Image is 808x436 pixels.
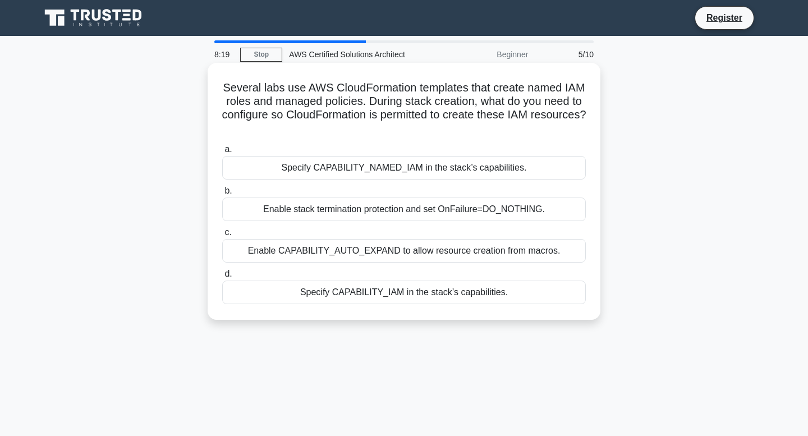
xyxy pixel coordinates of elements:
[700,11,749,25] a: Register
[282,43,437,66] div: AWS Certified Solutions Architect
[208,43,240,66] div: 8:19
[240,48,282,62] a: Stop
[535,43,600,66] div: 5/10
[222,156,586,180] div: Specify CAPABILITY_NAMED_IAM in the stack’s capabilities.
[222,281,586,304] div: Specify CAPABILITY_IAM in the stack’s capabilities.
[222,198,586,221] div: Enable stack termination protection and set OnFailure=DO_NOTHING.
[224,227,231,237] span: c.
[222,239,586,263] div: Enable CAPABILITY_AUTO_EXPAND to allow resource creation from macros.
[437,43,535,66] div: Beginner
[221,81,587,136] h5: Several labs use AWS CloudFormation templates that create named IAM roles and managed policies. D...
[224,269,232,278] span: d.
[224,144,232,154] span: a.
[224,186,232,195] span: b.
